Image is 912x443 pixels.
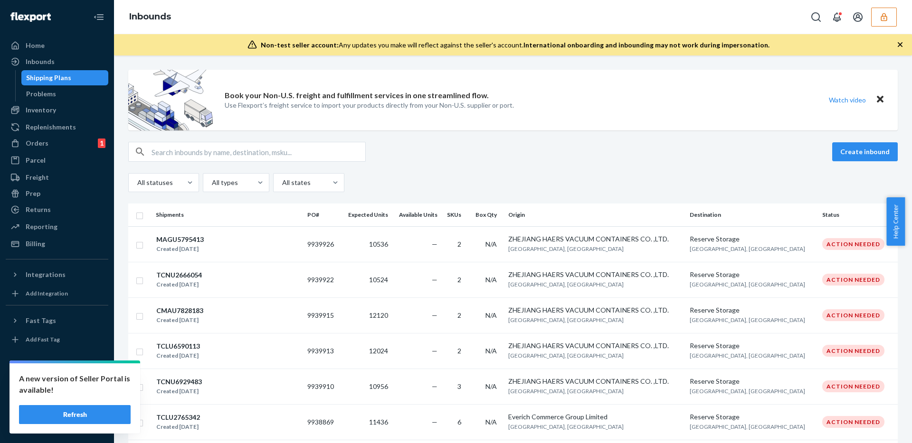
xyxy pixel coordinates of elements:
[457,240,461,248] span: 2
[432,240,437,248] span: —
[432,347,437,355] span: —
[690,352,805,359] span: [GEOGRAPHIC_DATA], [GEOGRAPHIC_DATA]
[156,341,200,351] div: TCLU6590113
[89,8,108,27] button: Close Navigation
[874,93,886,107] button: Close
[26,73,71,83] div: Shipping Plans
[156,387,202,396] div: Created [DATE]
[457,382,461,390] span: 3
[690,341,815,351] div: Reserve Storage
[485,276,497,284] span: N/A
[432,276,437,284] span: —
[686,203,818,226] th: Destination
[6,219,108,234] a: Reporting
[156,413,200,422] div: TCLU2765342
[508,412,682,422] div: Everich Commerce Group Limited
[6,416,108,432] button: Give Feedback
[26,122,76,132] div: Replenishments
[441,203,469,226] th: SKUs
[508,388,624,395] span: [GEOGRAPHIC_DATA], [GEOGRAPHIC_DATA]
[508,316,624,323] span: [GEOGRAPHIC_DATA], [GEOGRAPHIC_DATA]
[156,270,202,280] div: TCNU2666054
[129,11,171,22] a: Inbounds
[886,197,905,246] span: Help Center
[26,270,66,279] div: Integrations
[6,267,108,282] button: Integrations
[26,335,60,343] div: Add Fast Tag
[508,245,624,252] span: [GEOGRAPHIC_DATA], [GEOGRAPHIC_DATA]
[6,136,108,151] a: Orders1
[690,412,815,422] div: Reserve Storage
[281,178,282,187] input: All states
[457,418,461,426] span: 6
[369,276,388,284] span: 10524
[848,8,867,27] button: Open account menu
[261,41,339,49] span: Non-test seller account:
[6,368,108,383] a: Settings
[152,203,304,226] th: Shipments
[26,316,56,325] div: Fast Tags
[21,86,109,102] a: Problems
[457,311,461,319] span: 2
[6,38,108,53] a: Home
[6,170,108,185] a: Freight
[822,380,884,392] div: Action Needed
[690,388,805,395] span: [GEOGRAPHIC_DATA], [GEOGRAPHIC_DATA]
[508,281,624,288] span: [GEOGRAPHIC_DATA], [GEOGRAPHIC_DATA]
[6,54,108,69] a: Inbounds
[26,189,40,198] div: Prep
[6,153,108,168] a: Parcel
[304,203,341,226] th: PO#
[432,382,437,390] span: —
[690,234,815,244] div: Reserve Storage
[822,274,884,286] div: Action Needed
[156,306,203,315] div: CMAU7828183
[485,382,497,390] span: N/A
[26,89,56,99] div: Problems
[369,418,388,426] span: 11436
[225,101,514,110] p: Use Flexport’s freight service to import your products directly from your Non-U.S. supplier or port.
[369,382,388,390] span: 10956
[26,222,57,231] div: Reporting
[369,347,388,355] span: 12024
[823,93,872,107] button: Watch video
[26,57,55,66] div: Inbounds
[152,142,365,161] input: Search inbounds by name, destination, msku...
[6,236,108,251] a: Billing
[508,234,682,244] div: ZHEJIANG HAERS VACUUM CONTAINERS CO. ,LTD.
[508,423,624,430] span: [GEOGRAPHIC_DATA], [GEOGRAPHIC_DATA]
[6,384,108,399] button: Talk to Support
[26,239,45,249] div: Billing
[469,203,504,226] th: Box Qty
[369,240,388,248] span: 10536
[690,305,815,315] div: Reserve Storage
[19,373,131,396] p: A new version of Seller Portal is available!
[457,276,461,284] span: 2
[26,205,51,214] div: Returns
[508,352,624,359] span: [GEOGRAPHIC_DATA], [GEOGRAPHIC_DATA]
[304,404,341,440] td: 9938869
[19,405,131,424] button: Refresh
[6,313,108,328] button: Fast Tags
[26,138,48,148] div: Orders
[304,333,341,369] td: 9939913
[304,369,341,404] td: 9939910
[156,377,202,387] div: TCNU6929483
[26,105,56,115] div: Inventory
[392,203,442,226] th: Available Units
[822,238,884,250] div: Action Needed
[508,341,682,351] div: ZHEJIANG HAERS VACUUM CONTAINERS CO. ,LTD.
[822,416,884,428] div: Action Needed
[807,8,826,27] button: Open Search Box
[122,3,179,31] ol: breadcrumbs
[690,377,815,386] div: Reserve Storage
[432,418,437,426] span: —
[457,347,461,355] span: 2
[26,41,45,50] div: Home
[156,280,202,289] div: Created [DATE]
[832,142,898,161] button: Create inbound
[508,305,682,315] div: ZHEJIANG HAERS VACUUM CONTAINERS CO. ,LTD.
[690,281,805,288] span: [GEOGRAPHIC_DATA], [GEOGRAPHIC_DATA]
[156,235,204,244] div: MAGU5795413
[6,186,108,201] a: Prep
